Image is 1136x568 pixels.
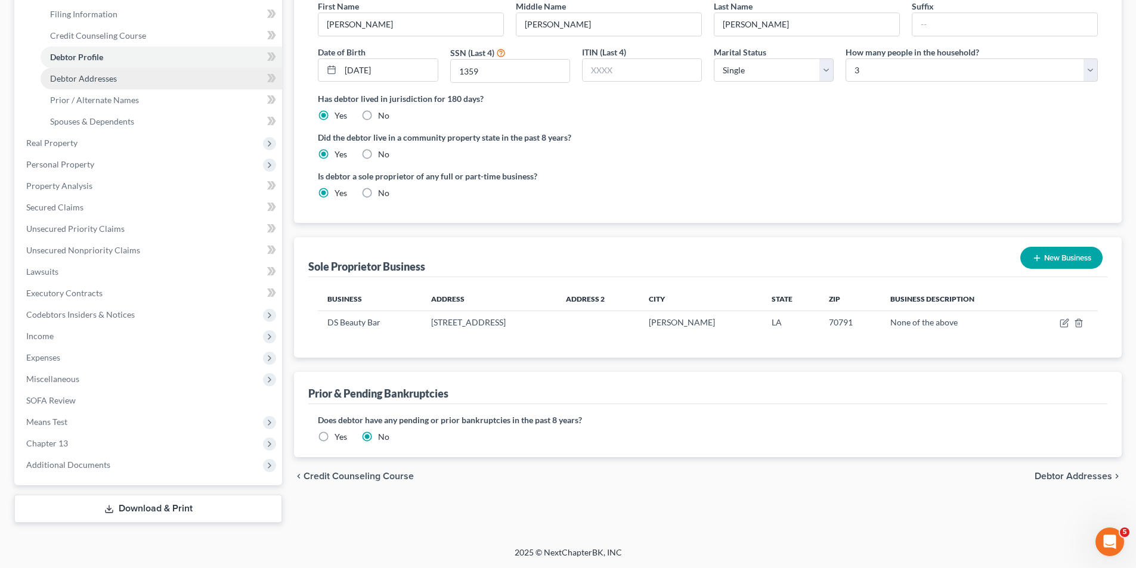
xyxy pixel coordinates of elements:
[308,386,448,401] div: Prior & Pending Bankruptcies
[1112,471,1122,481] i: chevron_right
[26,417,67,427] span: Means Test
[762,287,819,311] th: State
[294,471,304,481] i: chevron_left
[26,374,79,384] span: Miscellaneous
[50,52,103,62] span: Debtor Profile
[335,431,347,443] label: Yes
[26,245,140,255] span: Unsecured Nonpriority Claims
[1035,471,1112,481] span: Debtor Addresses
[378,110,389,122] label: No
[881,287,1029,311] th: Business Description
[422,311,556,334] td: [STREET_ADDRESS]
[41,89,282,111] a: Prior / Alternate Names
[318,170,702,182] label: Is debtor a sole proprietor of any full or part-time business?
[378,187,389,199] label: No
[50,73,117,83] span: Debtor Addresses
[26,181,92,191] span: Property Analysis
[451,60,569,82] input: XXXX
[714,46,766,58] label: Marital Status
[318,131,1098,144] label: Did the debtor live in a community property state in the past 8 years?
[50,116,134,126] span: Spouses & Dependents
[422,287,556,311] th: Address
[318,46,366,58] label: Date of Birth
[378,148,389,160] label: No
[318,92,1098,105] label: Has debtor lived in jurisdiction for 180 days?
[762,311,819,334] td: LA
[639,311,762,334] td: [PERSON_NAME]
[308,259,425,274] div: Sole Proprietor Business
[294,471,414,481] button: chevron_left Credit Counseling Course
[41,68,282,89] a: Debtor Addresses
[556,287,639,311] th: Address 2
[819,311,881,334] td: 70791
[41,25,282,46] a: Credit Counseling Course
[14,495,282,523] a: Download & Print
[583,59,701,82] input: XXXX
[26,224,125,234] span: Unsecured Priority Claims
[26,138,78,148] span: Real Property
[26,266,58,277] span: Lawsuits
[41,4,282,25] a: Filing Information
[318,414,1098,426] label: Does debtor have any pending or prior bankruptcies in the past 8 years?
[26,395,76,405] span: SOFA Review
[1035,471,1122,481] button: Debtor Addresses chevron_right
[846,46,979,58] label: How many people in the household?
[1020,247,1103,269] button: New Business
[50,9,117,19] span: Filing Information
[341,59,437,82] input: MM/DD/YYYY
[26,438,68,448] span: Chapter 13
[912,13,1097,36] input: --
[17,175,282,197] a: Property Analysis
[17,218,282,240] a: Unsecured Priority Claims
[335,110,347,122] label: Yes
[639,287,762,311] th: City
[335,187,347,199] label: Yes
[881,311,1029,334] td: None of the above
[1095,527,1124,556] iframe: Intercom live chat
[26,352,60,362] span: Expenses
[1120,527,1129,537] span: 5
[50,30,146,41] span: Credit Counseling Course
[17,283,282,304] a: Executory Contracts
[17,240,282,261] a: Unsecured Nonpriority Claims
[26,309,135,319] span: Codebtors Insiders & Notices
[318,13,503,36] input: --
[450,46,494,59] label: SSN (Last 4)
[26,159,94,169] span: Personal Property
[17,390,282,411] a: SOFA Review
[582,46,626,58] label: ITIN (Last 4)
[228,547,908,568] div: 2025 © NextChapterBK, INC
[26,202,83,212] span: Secured Claims
[378,431,389,443] label: No
[26,288,103,298] span: Executory Contracts
[26,460,110,470] span: Additional Documents
[318,311,422,334] td: DS Beauty Bar
[335,148,347,160] label: Yes
[17,197,282,218] a: Secured Claims
[41,111,282,132] a: Spouses & Dependents
[26,331,54,341] span: Income
[318,287,422,311] th: Business
[41,46,282,68] a: Debtor Profile
[304,471,414,481] span: Credit Counseling Course
[50,95,139,105] span: Prior / Alternate Names
[714,13,899,36] input: --
[516,13,701,36] input: M.I
[819,287,881,311] th: Zip
[17,261,282,283] a: Lawsuits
